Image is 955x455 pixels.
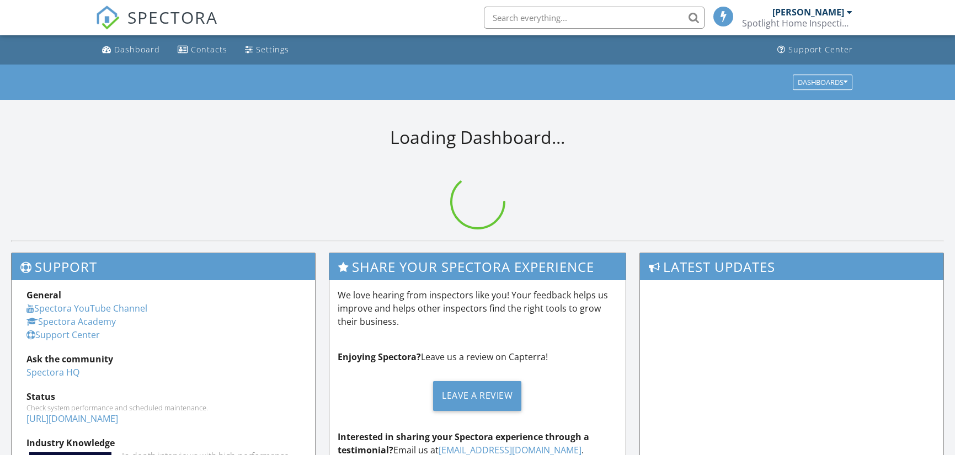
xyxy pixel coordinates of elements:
[26,413,118,425] a: [URL][DOMAIN_NAME]
[26,289,61,301] strong: General
[173,40,232,60] a: Contacts
[26,390,300,403] div: Status
[484,7,705,29] input: Search everything...
[12,253,315,280] h3: Support
[95,15,218,38] a: SPECTORA
[742,18,852,29] div: Spotlight Home Inspection LLC
[26,352,300,366] div: Ask the community
[773,40,857,60] a: Support Center
[191,44,227,55] div: Contacts
[26,403,300,412] div: Check system performance and scheduled maintenance.
[338,350,618,363] p: Leave us a review on Capterra!
[26,436,300,449] div: Industry Knowledge
[26,315,116,328] a: Spectora Academy
[772,7,844,18] div: [PERSON_NAME]
[241,40,294,60] a: Settings
[433,381,521,411] div: Leave a Review
[329,253,626,280] h3: Share Your Spectora Experience
[26,302,147,314] a: Spectora YouTube Channel
[98,40,164,60] a: Dashboard
[338,372,618,419] a: Leave a Review
[26,366,79,378] a: Spectora HQ
[640,253,943,280] h3: Latest Updates
[95,6,120,30] img: The Best Home Inspection Software - Spectora
[127,6,218,29] span: SPECTORA
[114,44,160,55] div: Dashboard
[788,44,853,55] div: Support Center
[338,351,421,363] strong: Enjoying Spectora?
[798,78,847,86] div: Dashboards
[26,329,100,341] a: Support Center
[793,74,852,90] button: Dashboards
[256,44,289,55] div: Settings
[338,288,618,328] p: We love hearing from inspectors like you! Your feedback helps us improve and helps other inspecto...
